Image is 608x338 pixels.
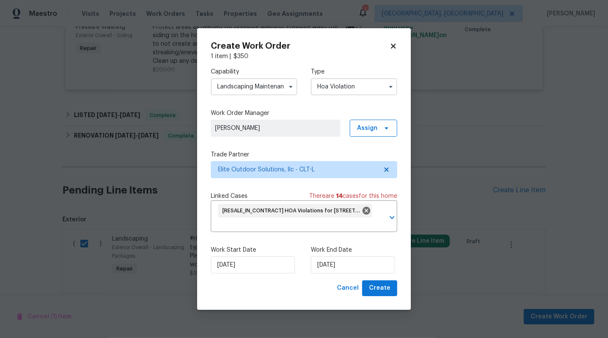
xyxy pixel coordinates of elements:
[211,68,297,76] label: Capability
[311,256,395,273] input: M/D/YYYY
[211,52,397,61] div: 1 item |
[337,283,359,294] span: Cancel
[311,68,397,76] label: Type
[311,246,397,254] label: Work End Date
[211,246,297,254] label: Work Start Date
[233,53,248,59] span: $ 350
[211,42,390,50] h2: Create Work Order
[369,283,390,294] span: Create
[211,256,295,273] input: M/D/YYYY
[334,280,362,296] button: Cancel
[362,280,397,296] button: Create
